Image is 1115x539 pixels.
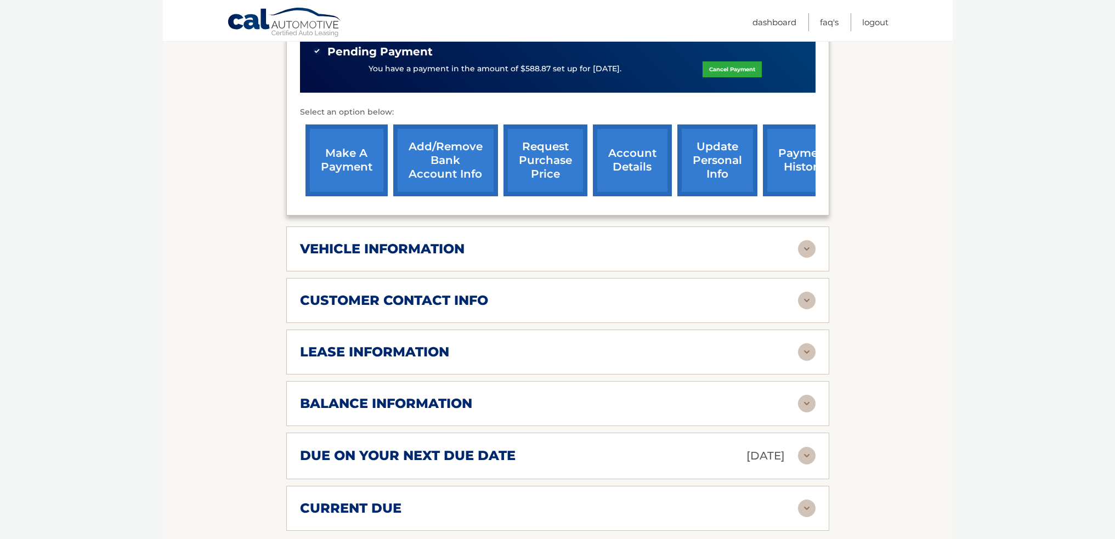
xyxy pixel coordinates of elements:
[300,447,516,464] h2: due on your next due date
[677,124,757,196] a: update personal info
[503,124,587,196] a: request purchase price
[798,500,816,517] img: accordion-rest.svg
[300,500,401,517] h2: current due
[369,63,621,75] p: You have a payment in the amount of $588.87 set up for [DATE].
[798,447,816,464] img: accordion-rest.svg
[300,344,449,360] h2: lease information
[313,47,321,55] img: check-green.svg
[300,241,465,257] h2: vehicle information
[227,7,342,39] a: Cal Automotive
[393,124,498,196] a: Add/Remove bank account info
[300,106,816,119] p: Select an option below:
[820,13,839,31] a: FAQ's
[752,13,796,31] a: Dashboard
[703,61,762,77] a: Cancel Payment
[593,124,672,196] a: account details
[305,124,388,196] a: make a payment
[798,343,816,361] img: accordion-rest.svg
[862,13,888,31] a: Logout
[300,395,472,412] h2: balance information
[300,292,488,309] h2: customer contact info
[798,240,816,258] img: accordion-rest.svg
[327,45,433,59] span: Pending Payment
[746,446,785,466] p: [DATE]
[798,395,816,412] img: accordion-rest.svg
[798,292,816,309] img: accordion-rest.svg
[763,124,845,196] a: payment history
